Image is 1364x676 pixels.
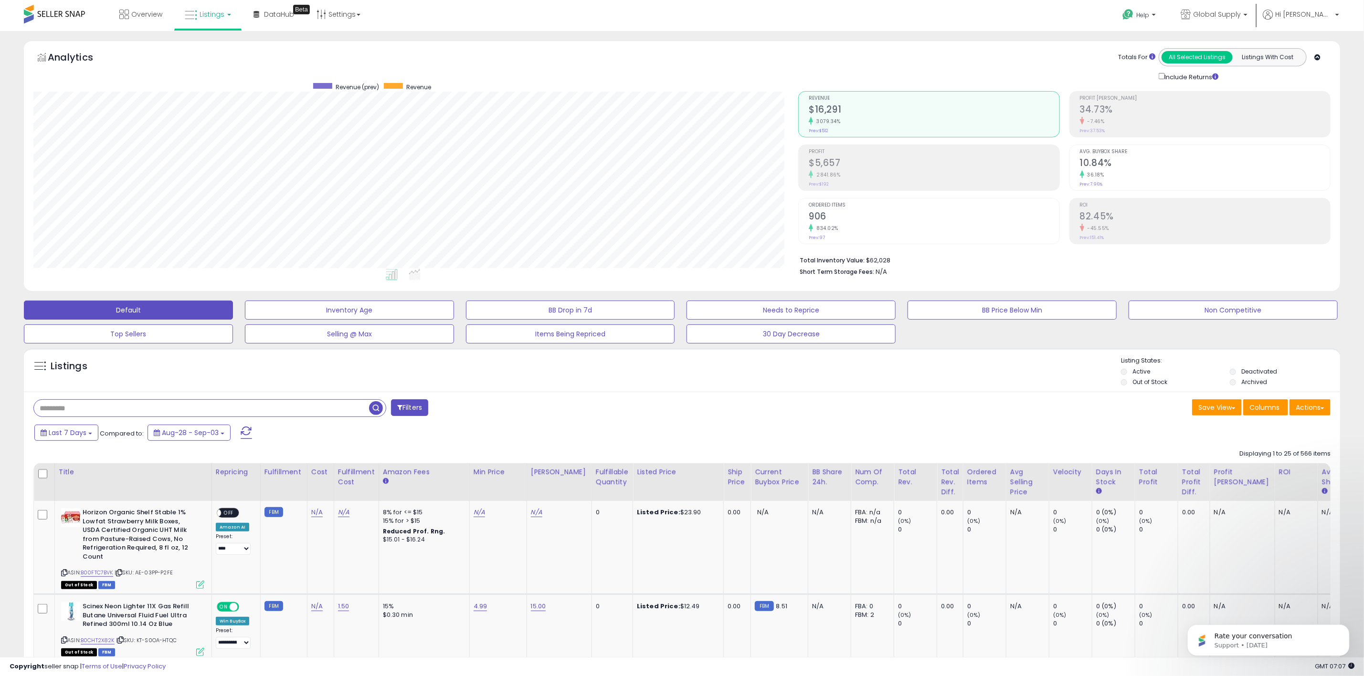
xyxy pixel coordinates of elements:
div: 0 [898,619,937,628]
div: 15% for > $15 [383,517,462,525]
b: Listed Price: [637,602,680,611]
small: Avg BB Share. [1322,487,1328,496]
div: 0.00 [1182,508,1203,517]
small: 834.02% [813,225,838,232]
div: 0 [1053,525,1092,534]
div: Total Profit Diff. [1182,467,1206,497]
small: Prev: 7.96% [1080,181,1103,187]
div: 0 [1053,619,1092,628]
span: ON [218,603,230,611]
div: Total Rev. [898,467,933,487]
b: Short Term Storage Fees: [800,268,874,276]
button: BB Price Below Min [908,301,1117,320]
div: 0 [1139,619,1178,628]
label: Active [1132,367,1150,375]
div: ROI [1279,467,1314,477]
a: 4.99 [474,602,487,611]
small: (0%) [1096,611,1110,619]
div: 0 [596,602,625,611]
button: 30 Day Decrease [687,324,896,343]
div: Preset: [216,627,253,648]
div: Amazon AI [216,523,249,531]
div: 0 [1139,525,1178,534]
p: Listing States: [1121,356,1340,365]
div: Fulfillment [264,467,303,477]
img: 31C+jnZaJkL._SL40_.jpg [61,602,80,621]
a: Privacy Policy [124,662,166,671]
label: Deactivated [1241,367,1277,375]
a: Terms of Use [82,662,122,671]
h2: 10.84% [1080,157,1330,170]
a: N/A [311,602,323,611]
i: Get Help [1122,9,1134,21]
b: Horizon Organic Shelf Stable 1% Lowfat Strawberry Milk Boxes, USDA Certified Organic UHT Milk fro... [83,508,199,563]
div: N/A [1279,602,1311,611]
div: Displaying 1 to 25 of 566 items [1239,449,1331,458]
label: Out of Stock [1132,378,1167,386]
div: $23.90 [637,508,716,517]
div: 0.00 [941,602,956,611]
div: N/A [1279,508,1311,517]
small: (0%) [898,611,911,619]
span: ROI [1080,203,1330,208]
button: Needs to Reprice [687,301,896,320]
div: Title [59,467,208,477]
h2: 82.45% [1080,211,1330,224]
button: Last 7 Days [34,425,98,441]
span: DataHub [264,10,294,19]
div: Repricing [216,467,256,477]
button: Items Being Repriced [466,324,675,343]
div: seller snap | | [10,662,166,671]
small: Days In Stock. [1096,487,1102,496]
h2: 906 [809,211,1059,224]
button: BB Drop in 7d [466,301,675,320]
div: 8% for <= $15 [383,508,462,517]
span: N/A [876,267,887,276]
span: Listings [200,10,224,19]
div: Total Profit [1139,467,1174,487]
img: 51l6w+9fN6L._SL40_.jpg [61,508,80,527]
small: (0%) [1053,517,1067,525]
button: Save View [1192,399,1242,416]
div: $0.30 min [383,611,462,619]
span: | SKU: KT-S0OA-HTQC [116,636,177,644]
div: N/A [1010,602,1042,611]
div: ASIN: [61,508,204,588]
div: Preset: [216,533,253,554]
div: Tooltip anchor [293,5,310,14]
small: Prev: $192 [809,181,829,187]
div: Min Price [474,467,523,477]
small: (0%) [1139,517,1153,525]
span: OFF [221,509,236,517]
div: Win BuyBox [216,617,250,625]
div: BB Share 24h. [812,467,847,487]
a: N/A [311,508,323,517]
small: FBM [755,601,773,611]
li: $62,028 [800,254,1323,265]
span: Overview [131,10,162,19]
div: Ordered Items [967,467,1002,487]
div: $15.01 - $16.24 [383,536,462,544]
div: Totals For [1118,53,1155,62]
small: 36.18% [1084,171,1104,178]
span: All listings that are currently out of stock and unavailable for purchase on Amazon [61,581,97,589]
b: Listed Price: [637,508,680,517]
button: Non Competitive [1129,301,1338,320]
a: B00FTC7BVK [81,569,113,577]
span: Global Supply [1193,10,1241,19]
div: Current Buybox Price [755,467,804,487]
div: FBM: n/a [855,517,887,525]
b: Scinex Neon Lighter 11X Gas Refill Butane Universal Fluid Fuel Ultra Refined 300ml 10.14 Oz Blue [83,602,199,631]
div: Total Rev. Diff. [941,467,959,497]
div: 0.00 [941,508,956,517]
div: $12.49 [637,602,716,611]
button: Listings With Cost [1232,51,1303,63]
div: 0 [1053,508,1092,517]
span: Hi [PERSON_NAME] [1275,10,1332,19]
div: Fulfillment Cost [338,467,375,487]
h5: Listings [51,360,87,373]
div: N/A [1214,602,1268,611]
strong: Copyright [10,662,44,671]
small: 3079.34% [813,118,840,125]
